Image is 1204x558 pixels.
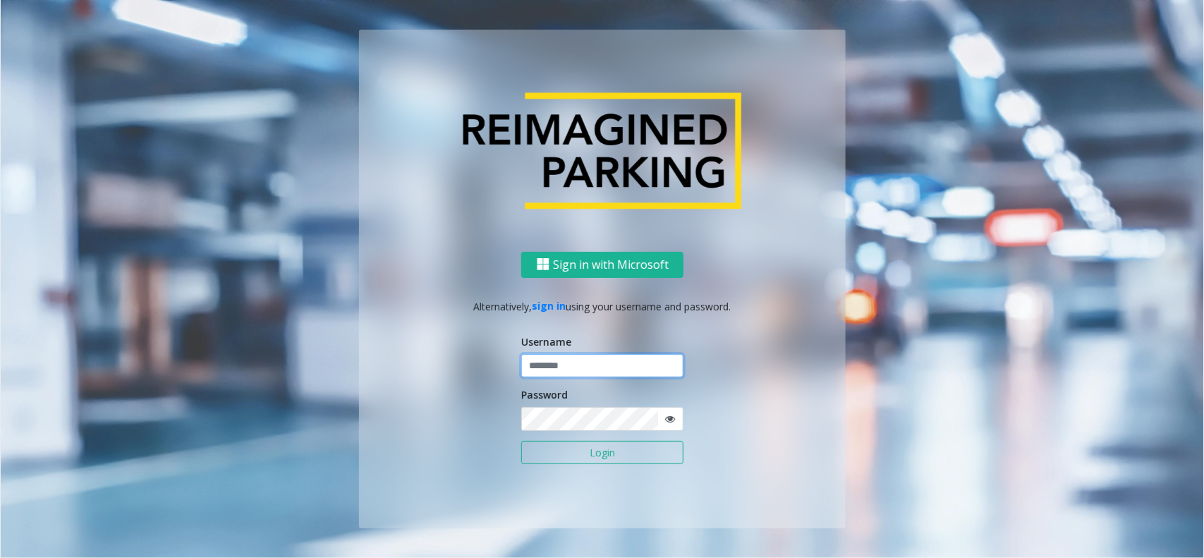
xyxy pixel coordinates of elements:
button: Login [521,441,683,465]
button: Sign in with Microsoft [521,251,683,277]
label: Username [521,334,571,349]
p: Alternatively, using your username and password. [373,298,832,313]
label: Password [521,387,568,402]
a: sign in [533,299,566,313]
